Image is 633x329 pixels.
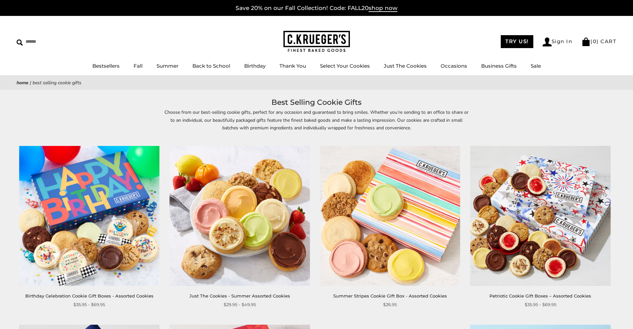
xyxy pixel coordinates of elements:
[17,80,29,86] a: Home
[489,293,591,298] a: Patriotic Cookie Gift Boxes – Assorted Cookies
[164,108,470,139] p: Choose from our best-selling cookie gifts, perfect for any occasion and guaranteed to bring smile...
[593,38,597,44] span: 0
[17,79,616,87] nav: breadcrumbs
[169,146,310,286] img: Just The Cookies - Summer Assorted Cookies
[481,63,517,69] a: Business Gifts
[157,63,178,69] a: Summer
[27,97,606,108] h1: Best Selling Cookie Gifts
[224,301,256,308] span: $29.95 - $49.95
[525,301,556,308] span: $35.95 - $69.95
[543,37,552,46] img: Account
[581,38,616,44] a: (0) CART
[320,146,460,286] img: Summer Stripes Cookie Gift Box - Assorted Cookies
[501,35,533,48] a: TRY US!
[470,146,610,286] img: Patriotic Cookie Gift Boxes – Assorted Cookies
[283,31,350,52] img: C.KRUEGER'S
[92,63,120,69] a: Bestsellers
[73,301,105,308] span: $35.95 - $69.95
[384,63,427,69] a: Just The Cookies
[543,37,573,46] a: Sign In
[33,80,81,86] span: Best Selling Cookie Gifts
[192,63,230,69] a: Back to School
[189,293,290,298] a: Just The Cookies - Summer Assorted Cookies
[134,63,143,69] a: Fall
[531,63,541,69] a: Sale
[17,36,96,47] input: Search
[30,80,31,86] span: |
[279,63,306,69] a: Thank You
[236,5,397,12] a: Save 20% on our Fall Collection! Code: FALL20shop now
[333,293,447,298] a: Summer Stripes Cookie Gift Box - Assorted Cookies
[244,63,265,69] a: Birthday
[19,146,159,286] img: Birthday Celebration Cookie Gift Boxes - Assorted Cookies
[441,63,467,69] a: Occasions
[369,5,397,12] span: shop now
[383,301,397,308] span: $26.95
[17,39,23,46] img: Search
[320,63,370,69] a: Select Your Cookies
[25,293,154,298] a: Birthday Celebration Cookie Gift Boxes - Assorted Cookies
[581,37,590,46] img: Bag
